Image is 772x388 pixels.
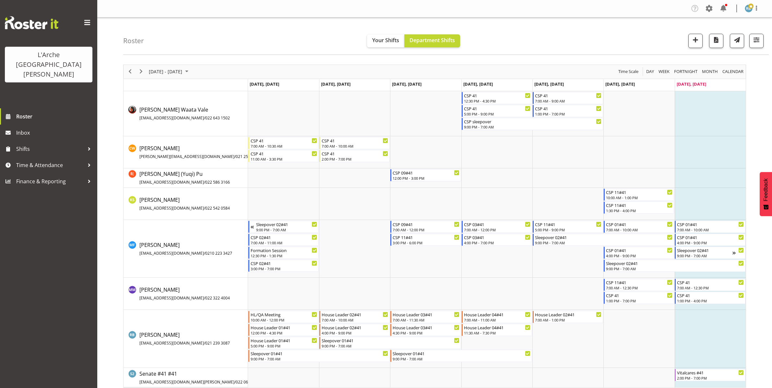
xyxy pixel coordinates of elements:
[124,368,248,387] td: Senate #41 #41 resource
[139,170,230,185] span: [PERSON_NAME] (Yuqi) Pu
[464,227,530,232] div: 7:00 AM - 12:00 PM
[675,369,745,381] div: Senate #41 #41"s event - Vitalcares #41 Begin From Sunday, August 17, 2025 at 2:00:00 PM GMT+12:0...
[675,247,745,259] div: Melissa Fry"s event - Sleepover 02#41 Begin From Sunday, August 17, 2025 at 9:00:00 PM GMT+12:00 ...
[367,34,404,47] button: Your Shifts
[251,253,317,258] div: 12:30 PM - 1:30 PM
[464,221,530,227] div: CSP 03#41
[139,250,204,256] span: [EMAIL_ADDRESS][DOMAIN_NAME]
[606,279,672,285] div: CSP 11#41
[248,350,390,362] div: Robin Buch"s event - Sleepover 01#41 Begin From Monday, August 11, 2025 at 9:00:00 PM GMT+12:00 E...
[124,168,248,188] td: Estelle (Yuqi) Pu resource
[390,221,461,233] div: Melissa Fry"s event - CSP 09#41 Begin From Wednesday, August 13, 2025 at 7:00:00 AM GMT+12:00 End...
[535,317,601,322] div: 7:00 AM - 1:00 PM
[464,124,602,129] div: 9:00 PM - 7:00 AM
[251,337,317,344] div: House Leader 01#41
[148,67,183,76] span: [DATE] - [DATE]
[535,234,673,240] div: Sleepover 02#41
[604,247,674,259] div: Melissa Fry"s event - CSP 01#41 Begin From Saturday, August 16, 2025 at 4:00:00 PM GMT+12:00 Ends...
[464,105,530,112] div: CSP 41
[125,65,136,79] div: previous period
[236,379,260,385] span: 022 068 3864
[204,250,205,256] span: /
[322,324,388,331] div: House Leader 02#41
[721,67,745,76] button: Month
[645,67,655,76] button: Timeline Day
[139,331,230,346] a: [PERSON_NAME][EMAIL_ADDRESS][DOMAIN_NAME]/021 239 3087
[124,136,248,168] td: Cindy Walters resource
[722,67,744,76] span: calendar
[139,179,204,185] span: [EMAIL_ADDRESS][DOMAIN_NAME]
[606,260,744,266] div: Sleepover 02#41
[464,317,530,322] div: 7:00 AM - 11:00 AM
[322,343,459,348] div: 9:00 PM - 7:00 AM
[535,221,601,227] div: CSP 11#41
[390,169,461,181] div: Estelle (Yuqi) Pu"s event - CSP 09#41 Begin From Wednesday, August 13, 2025 at 12:00:00 PM GMT+12...
[404,34,460,47] button: Department Shifts
[16,160,84,170] span: Time & Attendance
[392,81,422,87] span: [DATE], [DATE]
[322,317,388,322] div: 7:00 AM - 10:00 AM
[393,240,459,245] div: 3:00 PM - 6:00 PM
[535,98,601,103] div: 7:00 AM - 9:00 AM
[319,311,390,323] div: Robin Buch"s event - House Leader 02#41 Begin From Tuesday, August 12, 2025 at 7:00:00 AM GMT+12:...
[16,112,94,121] span: Roster
[248,311,319,323] div: Robin Buch"s event - HL/QA Meeting Begin From Monday, August 11, 2025 at 10:00:00 AM GMT+12:00 En...
[123,37,144,44] h4: Roster
[248,91,746,388] table: Timeline Week of August 17, 2025
[464,98,530,103] div: 12:30 PM - 4:30 PM
[139,196,230,211] span: [PERSON_NAME]
[464,234,530,240] div: CSP 03#41
[248,221,319,233] div: Melissa Fry"s event - Sleepover 02#41 Begin From Sunday, August 10, 2025 at 9:00:00 PM GMT+12:00 ...
[606,247,672,253] div: CSP 01#41
[673,67,698,76] span: Fortnight
[139,170,230,186] a: [PERSON_NAME] (Yuqi) Pu[EMAIL_ADDRESS][DOMAIN_NAME]/022 586 3166
[410,37,455,44] span: Department Shifts
[251,150,317,157] div: CSP 41
[464,311,530,318] div: House Leader 04#41
[256,227,317,232] div: 9:00 PM - 7:00 AM
[204,295,205,301] span: /
[390,311,461,323] div: Robin Buch"s event - House Leader 03#41 Begin From Wednesday, August 13, 2025 at 7:00:00 AM GMT+1...
[322,150,388,157] div: CSP 41
[251,260,317,266] div: CSP 02#41
[462,234,532,246] div: Melissa Fry"s event - CSP 03#41 Begin From Thursday, August 14, 2025 at 4:00:00 PM GMT+12:00 Ends...
[393,350,530,357] div: Sleepover 01#41
[251,356,388,361] div: 9:00 PM - 7:00 AM
[677,279,743,285] div: CSP 41
[677,81,706,87] span: [DATE], [DATE]
[124,278,248,310] td: Michelle Muir resource
[604,260,745,272] div: Melissa Fry"s event - Sleepover 02#41 Begin From Saturday, August 16, 2025 at 9:00:00 PM GMT+12:0...
[139,286,230,301] a: [PERSON_NAME][EMAIL_ADDRESS][DOMAIN_NAME]/022 322 4004
[390,324,461,336] div: Robin Buch"s event - House Leader 03#41 Begin From Wednesday, August 13, 2025 at 4:30:00 PM GMT+1...
[464,324,530,331] div: House Leader 04#41
[124,310,248,368] td: Robin Buch resource
[319,137,390,149] div: Cindy Walters"s event - CSP 41 Begin From Tuesday, August 12, 2025 at 7:00:00 AM GMT+12:00 Ends A...
[535,240,673,245] div: 9:00 PM - 7:00 AM
[393,356,530,361] div: 9:00 PM - 7:00 AM
[393,221,459,227] div: CSP 09#41
[321,81,350,87] span: [DATE], [DATE]
[139,115,204,121] span: [EMAIL_ADDRESS][DOMAIN_NAME]
[319,324,390,336] div: Robin Buch"s event - House Leader 02#41 Begin From Tuesday, August 12, 2025 at 4:00:00 PM GMT+12:...
[390,234,461,246] div: Melissa Fry"s event - CSP 11#41 Begin From Wednesday, August 13, 2025 at 3:00:00 PM GMT+12:00 End...
[393,317,459,322] div: 7:00 AM - 11:30 AM
[677,240,743,245] div: 4:00 PM - 9:00 PM
[463,81,493,87] span: [DATE], [DATE]
[675,292,745,304] div: Michelle Muir"s event - CSP 41 Begin From Sunday, August 17, 2025 at 1:00:00 PM GMT+12:00 Ends At...
[462,221,532,233] div: Melissa Fry"s event - CSP 03#41 Begin From Thursday, August 14, 2025 at 7:00:00 AM GMT+12:00 Ends...
[234,379,236,385] span: /
[137,67,146,76] button: Next
[139,106,230,121] span: [PERSON_NAME] Waata Vale
[677,298,743,303] div: 1:00 PM - 4:00 PM
[606,195,672,200] div: 10:00 AM - 1:00 PM
[251,311,317,318] div: HL/QA Meeting
[535,227,601,232] div: 5:00 PM - 9:00 PM
[16,144,84,154] span: Shifts
[139,106,230,121] a: [PERSON_NAME] Waata Vale[EMAIL_ADDRESS][DOMAIN_NAME]/022 643 1502
[251,143,317,149] div: 7:00 AM - 10:30 AM
[204,179,205,185] span: /
[606,208,672,213] div: 1:30 PM - 4:00 PM
[16,176,84,186] span: Finance & Reporting
[677,247,732,253] div: Sleepover 02#41
[677,375,743,381] div: 2:00 PM - 7:00 PM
